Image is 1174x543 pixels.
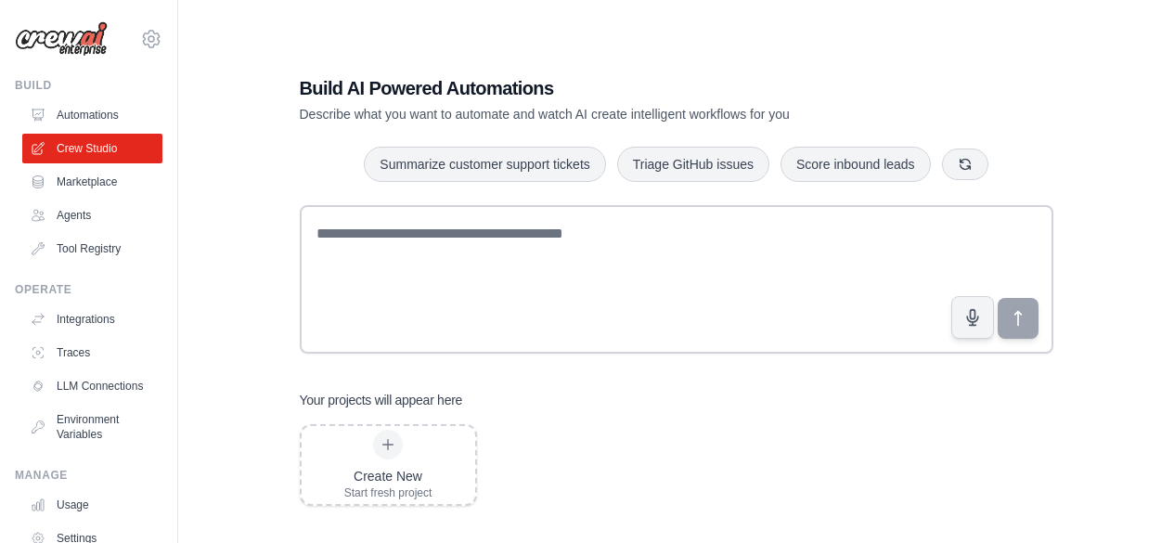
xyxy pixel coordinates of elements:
button: Click to speak your automation idea [951,296,994,339]
div: Create New [344,467,432,485]
div: Manage [15,468,162,483]
button: Score inbound leads [781,147,931,182]
a: Environment Variables [22,405,162,449]
a: Tool Registry [22,234,162,264]
div: Build [15,78,162,93]
button: Summarize customer support tickets [364,147,605,182]
div: Operate [15,282,162,297]
button: Get new suggestions [942,149,988,180]
p: Describe what you want to automate and watch AI create intelligent workflows for you [300,105,923,123]
a: Traces [22,338,162,368]
div: Start fresh project [344,485,432,500]
a: Agents [22,200,162,230]
a: LLM Connections [22,371,162,401]
img: Logo [15,21,108,57]
a: Usage [22,490,162,520]
a: Crew Studio [22,134,162,163]
a: Integrations [22,304,162,334]
button: Triage GitHub issues [617,147,769,182]
a: Marketplace [22,167,162,197]
h1: Build AI Powered Automations [300,75,923,101]
a: Automations [22,100,162,130]
h3: Your projects will appear here [300,391,463,409]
